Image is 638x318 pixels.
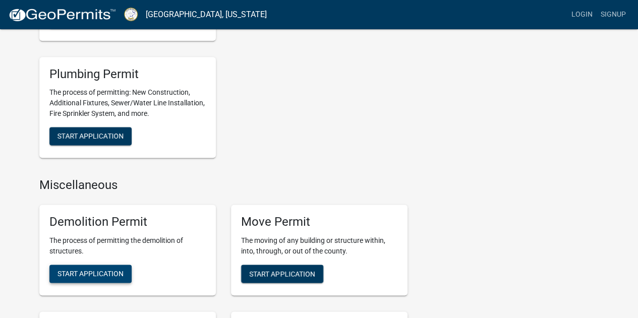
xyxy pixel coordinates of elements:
[241,215,397,229] h5: Move Permit
[39,178,408,193] h4: Miscellaneous
[241,235,397,257] p: The moving of any building or structure within, into, through, or out of the county.
[57,132,124,140] span: Start Application
[49,87,206,119] p: The process of permitting: New Construction, Additional Fixtures, Sewer/Water Line Installation, ...
[49,127,132,145] button: Start Application
[49,215,206,229] h5: Demolition Permit
[567,5,597,24] a: Login
[49,67,206,82] h5: Plumbing Permit
[146,6,267,23] a: [GEOGRAPHIC_DATA], [US_STATE]
[249,269,315,277] span: Start Application
[57,269,124,277] span: Start Application
[597,5,630,24] a: Signup
[49,265,132,283] button: Start Application
[241,265,323,283] button: Start Application
[49,235,206,257] p: The process of permitting the demolition of structures.
[124,8,138,21] img: Putnam County, Georgia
